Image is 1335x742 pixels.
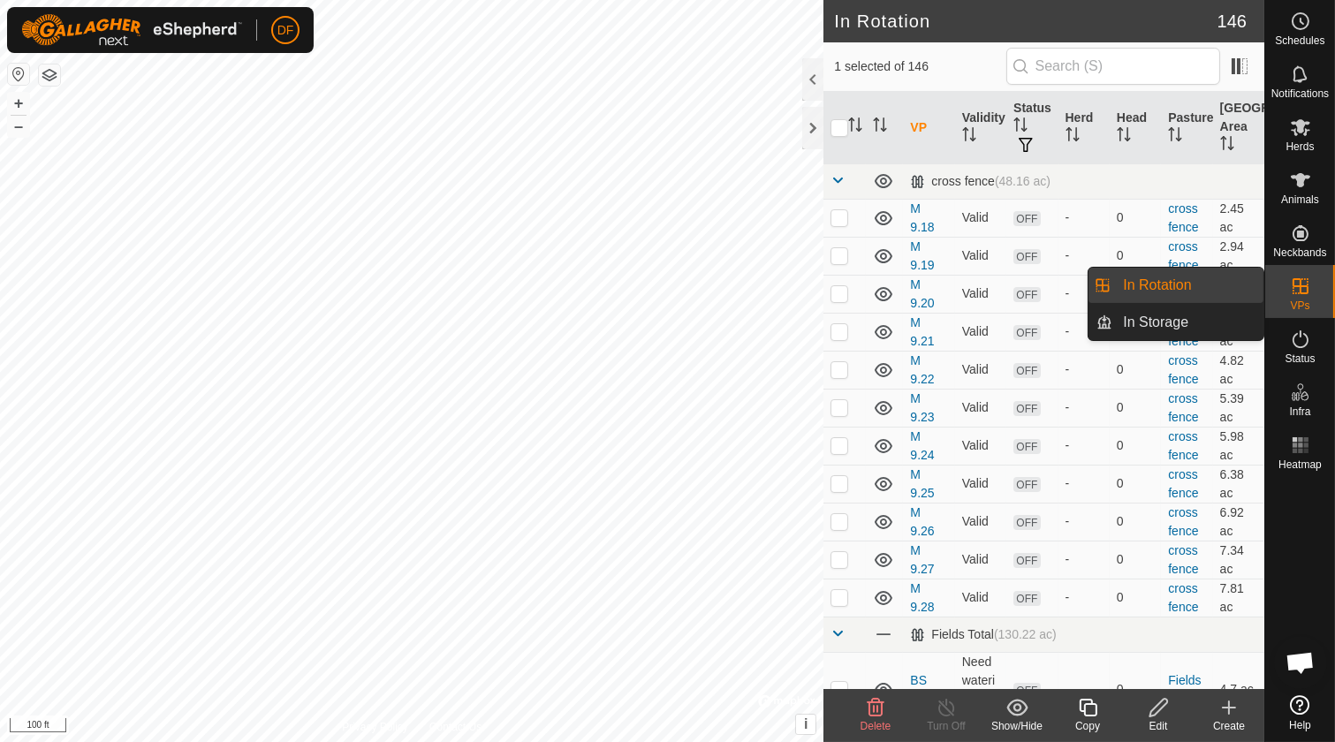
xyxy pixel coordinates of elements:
[1194,718,1264,734] div: Create
[1110,199,1161,237] td: 0
[911,718,982,734] div: Turn Off
[1123,718,1194,734] div: Edit
[1006,92,1058,164] th: Status
[1006,48,1220,85] input: Search (S)
[910,315,934,348] a: M 9.21
[1066,398,1103,417] div: -
[1066,436,1103,455] div: -
[873,120,887,134] p-sorticon: Activate to sort
[1013,325,1040,340] span: OFF
[1220,139,1234,153] p-sorticon: Activate to sort
[1168,467,1198,500] a: cross fence
[1066,322,1103,341] div: -
[903,92,954,164] th: VP
[910,505,934,538] a: M 9.26
[848,120,862,134] p-sorticon: Activate to sort
[1066,474,1103,493] div: -
[962,130,976,144] p-sorticon: Activate to sort
[910,391,934,424] a: M 9.23
[955,275,1006,313] td: Valid
[1066,284,1103,303] div: -
[955,313,1006,351] td: Valid
[1285,353,1315,364] span: Status
[910,174,1051,189] div: cross fence
[910,673,934,706] a: BS 8.18
[1110,465,1161,503] td: 0
[955,579,1006,617] td: Valid
[1213,351,1264,389] td: 4.82 ac
[1088,305,1263,340] li: In Storage
[955,503,1006,541] td: Valid
[1112,305,1263,340] a: In Storage
[39,64,60,86] button: Map Layers
[1013,211,1040,226] span: OFF
[955,465,1006,503] td: Valid
[1161,92,1212,164] th: Pasture
[1058,92,1110,164] th: Herd
[1213,427,1264,465] td: 5.98 ac
[1213,541,1264,579] td: 7.34 ac
[1013,249,1040,264] span: OFF
[1265,688,1335,738] a: Help
[1168,581,1198,614] a: cross fence
[1213,503,1264,541] td: 6.92 ac
[1110,427,1161,465] td: 0
[1289,720,1311,731] span: Help
[1088,268,1263,303] li: In Rotation
[1066,512,1103,531] div: -
[834,11,1217,32] h2: In Rotation
[1273,247,1326,258] span: Neckbands
[1123,312,1188,333] span: In Storage
[1213,92,1264,164] th: [GEOGRAPHIC_DATA] Area
[1013,477,1040,492] span: OFF
[1281,194,1319,205] span: Animals
[1168,315,1198,348] a: cross fence
[1168,391,1198,424] a: cross fence
[955,652,1006,727] td: Need watering point
[1110,541,1161,579] td: 0
[1013,515,1040,530] span: OFF
[8,64,29,85] button: Reset Map
[910,239,934,272] a: M 9.19
[277,21,294,40] span: DF
[1213,199,1264,237] td: 2.45 ac
[21,14,242,46] img: Gallagher Logo
[1066,208,1103,227] div: -
[1168,201,1198,234] a: cross fence
[8,116,29,137] button: –
[1013,439,1040,454] span: OFF
[834,57,1005,76] span: 1 selected of 146
[1168,353,1198,386] a: cross fence
[8,93,29,114] button: +
[910,581,934,614] a: M 9.28
[1290,300,1309,311] span: VPs
[1013,553,1040,568] span: OFF
[1013,401,1040,416] span: OFF
[1275,35,1324,46] span: Schedules
[1066,130,1080,144] p-sorticon: Activate to sort
[1066,550,1103,569] div: -
[955,427,1006,465] td: Valid
[910,429,934,462] a: M 9.24
[1013,363,1040,378] span: OFF
[1117,130,1131,144] p-sorticon: Activate to sort
[955,541,1006,579] td: Valid
[910,201,934,234] a: M 9.18
[1271,88,1329,99] span: Notifications
[1213,237,1264,275] td: 2.94 ac
[910,543,934,576] a: M 9.27
[1168,429,1198,462] a: cross fence
[342,719,408,735] a: Privacy Policy
[861,720,891,732] span: Delete
[1013,591,1040,606] span: OFF
[910,353,934,386] a: M 9.22
[1110,579,1161,617] td: 0
[1278,459,1322,470] span: Heatmap
[910,277,934,310] a: M 9.20
[1110,237,1161,275] td: 0
[955,199,1006,237] td: Valid
[1110,92,1161,164] th: Head
[1123,275,1191,296] span: In Rotation
[1168,239,1198,272] a: cross fence
[1066,246,1103,265] div: -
